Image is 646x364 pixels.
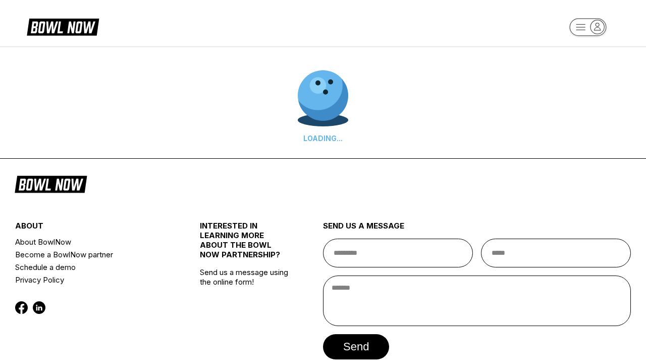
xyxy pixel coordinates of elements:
[15,248,169,261] a: Become a BowlNow partner
[15,221,169,236] div: about
[15,274,169,286] a: Privacy Policy
[200,221,292,267] div: INTERESTED IN LEARNING MORE ABOUT THE BOWL NOW PARTNERSHIP?
[323,221,631,239] div: send us a message
[15,236,169,248] a: About BowlNow
[298,134,348,143] div: LOADING...
[15,261,169,274] a: Schedule a demo
[323,334,389,359] button: send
